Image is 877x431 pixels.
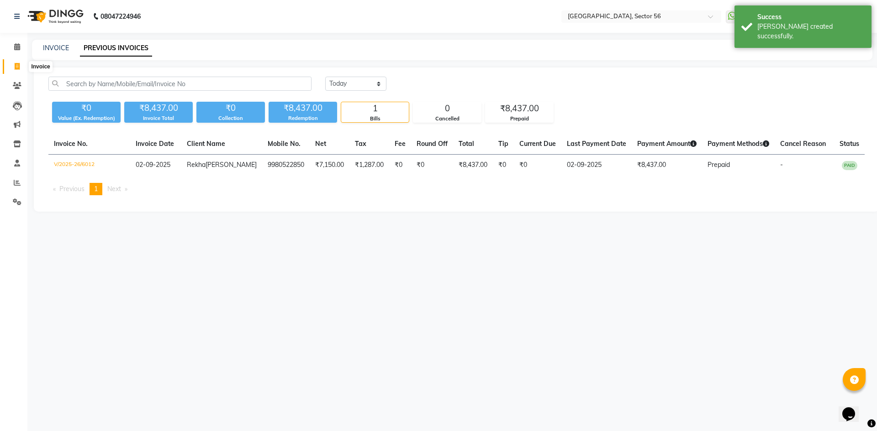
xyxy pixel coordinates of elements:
a: PREVIOUS INVOICES [80,40,152,57]
a: INVOICE [43,44,69,52]
div: ₹8,437.00 [269,102,337,114]
span: Mobile No. [268,140,301,148]
td: ₹7,150.00 [310,155,349,176]
img: logo [23,4,86,29]
span: Tax [355,140,366,148]
span: - [780,161,783,169]
div: Invoice [29,61,52,72]
td: V/2025-26/6012 [48,155,130,176]
nav: Pagination [48,183,865,195]
td: 02-09-2025 [561,155,632,176]
td: ₹8,437.00 [632,155,702,176]
div: Prepaid [486,115,553,123]
span: 02-09-2025 [136,161,170,169]
td: ₹1,287.00 [349,155,389,176]
span: Status [840,140,859,148]
div: ₹0 [52,102,121,114]
span: [PERSON_NAME] [206,161,257,169]
span: Rekha [187,161,206,169]
span: PAID [842,161,857,170]
span: Previous [59,185,85,193]
td: ₹0 [514,155,561,176]
td: ₹0 [389,155,411,176]
span: Round Off [417,140,448,148]
iframe: chat widget [839,395,868,422]
td: ₹0 [493,155,514,176]
span: Invoice Date [136,140,174,148]
td: ₹8,437.00 [453,155,493,176]
div: Success [757,12,865,22]
div: 0 [413,102,481,115]
b: 08047224946 [100,4,141,29]
div: Collection [196,114,265,122]
div: ₹8,437.00 [124,102,193,114]
div: Bill created successfully. [757,22,865,41]
span: Payment Methods [708,140,769,148]
td: ₹0 [411,155,453,176]
span: Net [315,140,326,148]
span: Current Due [519,140,556,148]
div: Cancelled [413,115,481,123]
span: Total [459,140,474,148]
input: Search by Name/Mobile/Email/Invoice No [48,77,312,91]
span: Tip [498,140,508,148]
div: Value (Ex. Redemption) [52,114,121,122]
div: Bills [341,115,409,123]
span: Invoice No. [54,140,88,148]
span: Client Name [187,140,225,148]
span: Fee [395,140,406,148]
div: ₹8,437.00 [486,102,553,115]
div: ₹0 [196,102,265,114]
div: 1 [341,102,409,115]
span: Payment Amount [637,140,697,148]
span: Cancel Reason [780,140,826,148]
td: 9980522850 [262,155,310,176]
span: 1 [94,185,98,193]
span: Last Payment Date [567,140,626,148]
div: Redemption [269,114,337,122]
span: Next [107,185,121,193]
span: Prepaid [708,161,730,169]
div: Invoice Total [124,114,193,122]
